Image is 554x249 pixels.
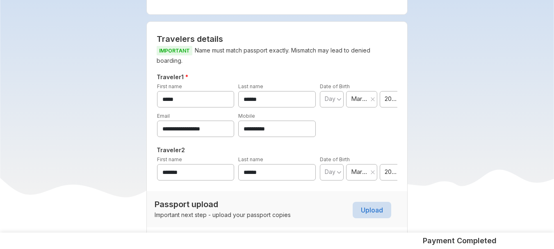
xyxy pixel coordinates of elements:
label: Date of Birth [320,156,350,162]
span: March [351,95,367,103]
h2: Passport upload [155,199,291,209]
span: Day [325,168,335,175]
svg: close [370,170,375,175]
svg: angle down [337,95,342,103]
span: IMPORTANT [157,46,192,55]
button: Clear [370,95,375,103]
svg: angle down [337,168,342,176]
h2: Travelers details [157,34,398,44]
label: First name [157,156,182,162]
svg: close [370,97,375,102]
span: 2025 [385,95,397,103]
label: Last name [238,156,263,162]
h5: Traveler 2 [155,145,399,155]
p: Important next step - upload your passport copies [155,211,291,219]
span: 2025 [385,168,397,176]
button: Clear [370,168,375,176]
button: Upload [353,202,391,218]
span: March [351,168,367,176]
h5: Payment Completed [423,236,497,246]
label: First name [157,83,182,89]
label: Date of Birth [320,83,350,89]
label: Mobile [238,113,255,119]
h5: Traveler 1 [155,72,399,82]
label: Last name [238,83,263,89]
label: Email [157,113,170,119]
p: Name must match passport exactly. Mismatch may lead to denied boarding. [157,46,398,66]
span: Day [325,95,335,102]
